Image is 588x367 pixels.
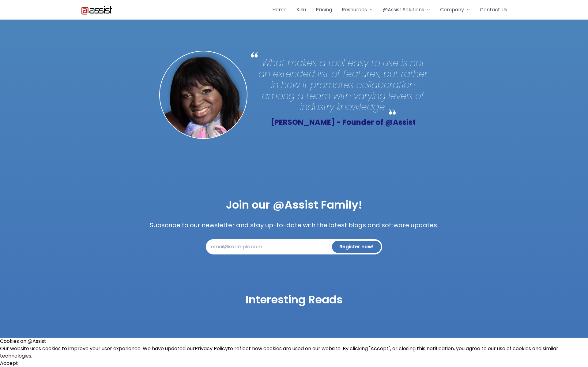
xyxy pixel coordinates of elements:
a: Kiku [296,6,306,13]
button: Register now! [332,241,381,253]
p: [PERSON_NAME] - Founder of @Assist [257,117,429,127]
h3: Join our @Assist Family! [81,199,507,211]
a: Pricing [316,6,332,13]
a: Privacy Policy [195,345,228,352]
blockquote: What makes a tool easy to use is not an extended list of features, but rather in how it promotes ... [257,57,429,113]
img: Quote image [159,51,247,139]
a: Contact Us [480,6,507,13]
p: Subscribe to our newsletter and stay up-to-date with the latest blogs and software updates. [81,221,507,229]
span: Company [440,6,464,13]
span: Resources [342,6,367,13]
input: email@example.com [206,239,382,254]
span: @Assist Solutions [383,6,424,13]
iframe: Drift Widget Chat Controller [557,336,581,360]
h3: Interesting Reads [81,294,507,306]
img: Atassist Logo [81,5,112,15]
a: Home [272,6,287,13]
